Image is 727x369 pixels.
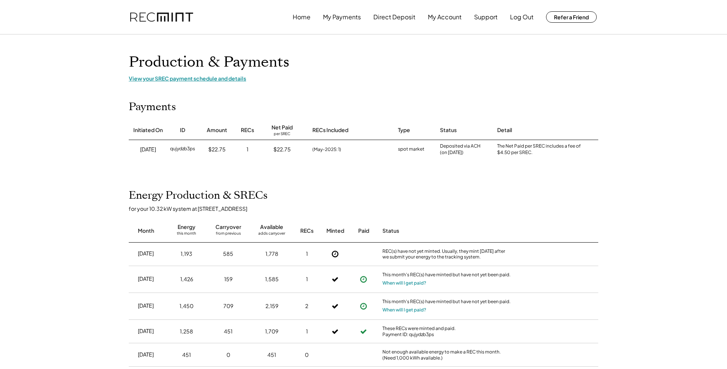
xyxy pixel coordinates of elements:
div: Energy [178,223,195,231]
div: Net Paid [271,124,293,131]
button: Direct Deposit [373,9,415,25]
div: spot market [398,146,424,153]
div: [DATE] [138,351,154,358]
img: recmint-logotype%403x.png [130,12,193,22]
div: RECs Included [312,126,348,134]
div: This month's REC(s) have minted but have not yet been paid. [382,299,511,306]
div: qujydzb3ps [170,146,195,153]
div: 0 [305,351,309,359]
div: 451 [267,351,276,359]
div: Available [260,223,283,231]
div: Initiated On [133,126,163,134]
button: Log Out [510,9,534,25]
button: Home [293,9,310,25]
div: Deposited via ACH (on [DATE]) [440,143,481,156]
button: When will I get paid? [382,306,426,314]
div: [DATE] [138,327,154,335]
div: 1,778 [265,250,278,258]
button: My Payments [323,9,361,25]
div: this month [177,231,196,238]
div: $22.75 [273,146,291,153]
div: Amount [207,126,227,134]
div: RECs [241,126,254,134]
div: from previous [216,231,241,238]
div: Status [382,227,511,235]
button: Payment approved, but not yet initiated. [358,300,369,312]
div: 1,258 [180,328,193,335]
div: 1,450 [179,302,193,310]
div: View your SREC payment schedule and details [129,75,598,82]
div: 1 [306,276,308,283]
div: Detail [497,126,512,134]
div: Not enough available energy to make a REC this month. (Need 1,000 kWh available.) [382,349,511,361]
button: When will I get paid? [382,279,426,287]
div: [DATE] [140,146,156,153]
div: Carryover [215,223,241,231]
div: Paid [358,227,369,235]
div: 451 [182,351,191,359]
div: $22.75 [208,146,226,153]
div: for your 10.32 kW system at [STREET_ADDRESS] [129,205,606,212]
h2: Payments [129,101,176,114]
div: Type [398,126,410,134]
button: My Account [428,9,462,25]
div: 1 [246,146,248,153]
div: This month's REC(s) have minted but have not yet been paid. [382,272,511,279]
div: Status [440,126,457,134]
div: 0 [226,351,230,359]
div: 585 [223,250,233,258]
div: 451 [224,328,232,335]
button: Not Yet Minted [329,248,341,260]
div: 1,426 [180,276,193,283]
div: RECs [300,227,314,235]
div: 1 [306,250,308,258]
div: 2 [305,302,308,310]
div: ID [180,126,185,134]
div: 709 [223,302,233,310]
div: Minted [326,227,344,235]
button: Refer a Friend [546,11,597,23]
div: 2,159 [265,302,278,310]
div: 1,585 [265,276,279,283]
div: Month [138,227,154,235]
div: adds carryover [258,231,285,238]
div: [DATE] [138,250,154,257]
div: [DATE] [138,275,154,283]
div: These RECs were minted and paid. Payment ID: qujydzb3ps [382,325,511,337]
div: per SREC [274,131,290,137]
h2: Energy Production & SRECs [129,189,268,202]
div: 1 [306,328,308,335]
div: 1,193 [181,250,192,258]
h1: Production & Payments [129,53,598,71]
div: [DATE] [138,302,154,310]
div: REC(s) have not yet minted. Usually, they mint [DATE] after we submit your energy to the tracking... [382,248,511,260]
div: 159 [224,276,232,283]
button: Support [474,9,498,25]
div: The Net Paid per SREC includes a fee of $4.50 per SREC. [497,143,584,156]
div: (May-2025: 1) [312,146,341,153]
button: Payment approved, but not yet initiated. [358,274,369,285]
div: 1,709 [265,328,278,335]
